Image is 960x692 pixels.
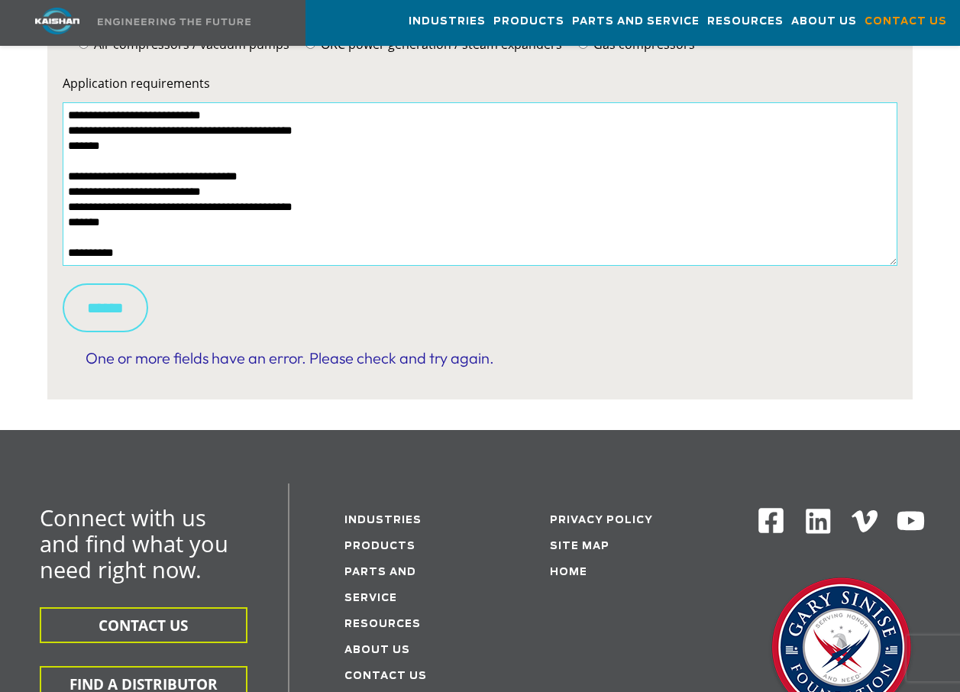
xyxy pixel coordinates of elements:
[493,13,564,31] span: Products
[707,13,784,31] span: Resources
[865,1,947,42] a: Contact Us
[409,1,486,42] a: Industries
[344,542,415,551] a: Products
[757,506,785,535] img: Facebook
[550,568,587,577] a: Home
[409,13,486,31] span: Industries
[572,13,700,31] span: Parts and Service
[707,1,784,42] a: Resources
[791,13,857,31] span: About Us
[344,671,427,681] a: Contact Us
[550,516,653,525] a: Privacy Policy
[865,13,947,31] span: Contact Us
[63,73,897,94] label: Application requirements
[344,568,416,603] a: Parts and service
[344,516,422,525] a: Industries
[493,1,564,42] a: Products
[40,607,247,643] button: CONTACT US
[852,510,878,532] img: Vimeo
[344,619,421,629] a: Resources
[572,1,700,42] a: Parts and Service
[791,1,857,42] a: About Us
[550,542,609,551] a: Site Map
[803,506,833,536] img: Linkedin
[70,344,889,373] div: One or more fields have an error. Please check and try again.
[344,645,410,655] a: About Us
[40,503,228,584] span: Connect with us and find what you need right now.
[896,506,926,536] img: Youtube
[98,18,251,25] img: Engineering the future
